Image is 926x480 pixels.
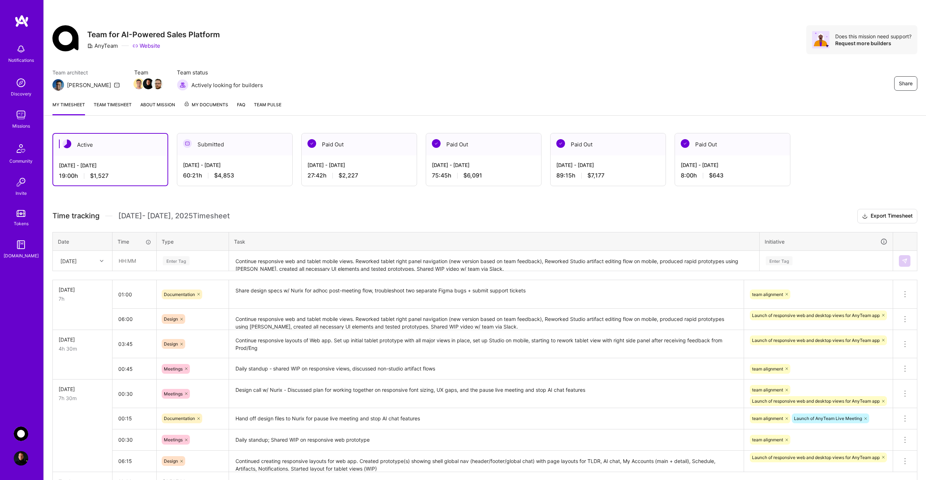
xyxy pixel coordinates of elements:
[140,101,175,115] a: About Mission
[14,76,28,90] img: discovery
[230,281,743,308] textarea: Share design specs w/ Nurix for adhoc post-meeting flow, troubleshoot two separate Figma bugs + s...
[164,458,178,464] span: Design
[183,139,192,148] img: Submitted
[230,430,743,450] textarea: Daily standup; Shared WIP on responsive web prototype
[214,172,234,179] span: $4,853
[681,172,784,179] div: 8:00 h
[59,295,106,303] div: 7h
[60,257,77,265] div: [DATE]
[254,102,281,107] span: Team Pulse
[463,172,482,179] span: $6,091
[183,161,286,169] div: [DATE] - [DATE]
[118,238,151,245] div: Time
[59,385,106,393] div: [DATE]
[432,161,535,169] div: [DATE] - [DATE]
[307,172,411,179] div: 27:42 h
[164,366,183,372] span: Meetings
[157,232,229,251] th: Type
[59,336,106,343] div: [DATE]
[52,69,120,76] span: Team architect
[556,172,660,179] div: 89:15 h
[100,259,103,263] i: icon Chevron
[164,391,183,397] span: Meetings
[752,366,783,372] span: team alignment
[164,292,195,297] span: Documentation
[752,313,880,318] span: Launch of responsive web and desktop views for AnyTeam app
[59,172,162,180] div: 19:00 h
[53,232,112,251] th: Date
[426,133,541,155] div: Paid Out
[112,409,156,428] input: HH:MM
[12,427,30,441] a: AnyTeam: Team for AI-Powered Sales Platform
[112,384,156,403] input: HH:MM
[862,213,868,220] i: icon Download
[177,69,263,76] span: Team status
[191,81,263,89] span: Actively looking for builders
[118,211,230,220] span: [DATE] - [DATE] , 2025 Timesheet
[164,437,183,442] span: Meetings
[230,359,743,379] textarea: Daily standup - shared WIP on responsive views, discussed non-studio artifact flows
[112,309,156,329] input: HH:MM
[9,157,33,165] div: Community
[143,78,154,89] img: Team Member Avatar
[902,258,908,264] img: Submit
[59,162,162,169] div: [DATE] - [DATE]
[163,255,190,266] div: Enter Tag
[112,430,156,449] input: HH:MM
[114,82,120,88] i: icon Mail
[230,309,743,329] textarea: Continue responsive web and tablet mobile views. Reworked tablet right panel navigation (new vers...
[709,172,723,179] span: $643
[230,451,743,471] textarea: Continued creating responsive layouts for web app. Created prototype(s) showing shell global nav ...
[307,139,316,148] img: Paid Out
[752,292,783,297] span: team alignment
[894,76,917,91] button: Share
[52,211,99,220] span: Time tracking
[752,338,880,343] span: Launch of responsive web and desktop views for AnyTeam app
[14,451,28,466] img: User Avatar
[112,451,156,471] input: HH:MM
[14,220,29,227] div: Tokens
[153,78,162,90] a: Team Member Avatar
[63,140,71,148] img: Active
[113,251,156,270] input: HH:MM
[134,78,144,90] a: Team Member Avatar
[432,172,535,179] div: 75:45 h
[254,101,281,115] a: Team Pulse
[752,455,880,460] span: Launch of responsive web and desktop views for AnyTeam app
[835,33,912,40] div: Does this mission need support?
[177,79,188,91] img: Actively looking for builders
[132,42,160,50] a: Website
[53,134,167,156] div: Active
[183,172,286,179] div: 60:21 h
[237,101,245,115] a: FAQ
[164,316,178,322] span: Design
[184,101,228,115] a: My Documents
[307,161,411,169] div: [DATE] - [DATE]
[681,161,784,169] div: [DATE] - [DATE]
[14,237,28,252] img: guide book
[177,133,292,155] div: Submitted
[857,209,917,223] button: Export Timesheet
[94,101,132,115] a: Team timesheet
[87,30,220,39] h3: Team for AI-Powered Sales Platform
[899,80,913,87] span: Share
[87,42,118,50] div: AnyTeam
[230,380,743,407] textarea: Design call w/ Nurix - Discussed plan for working together on responsive font sizing, UX gaps, an...
[14,14,29,27] img: logo
[14,175,28,189] img: Invite
[16,189,27,197] div: Invite
[587,172,604,179] span: $7,177
[17,210,25,217] img: tokens
[302,133,417,155] div: Paid Out
[59,286,106,293] div: [DATE]
[432,139,441,148] img: Paid Out
[766,255,793,266] div: Enter Tag
[794,416,862,421] span: Launch of AnyTeam Live Meeting
[4,252,39,260] div: [DOMAIN_NAME]
[339,172,358,179] span: $2,227
[12,122,30,130] div: Missions
[112,334,156,353] input: HH:MM
[87,43,93,49] i: icon CompanyGray
[675,133,790,155] div: Paid Out
[11,90,31,98] div: Discovery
